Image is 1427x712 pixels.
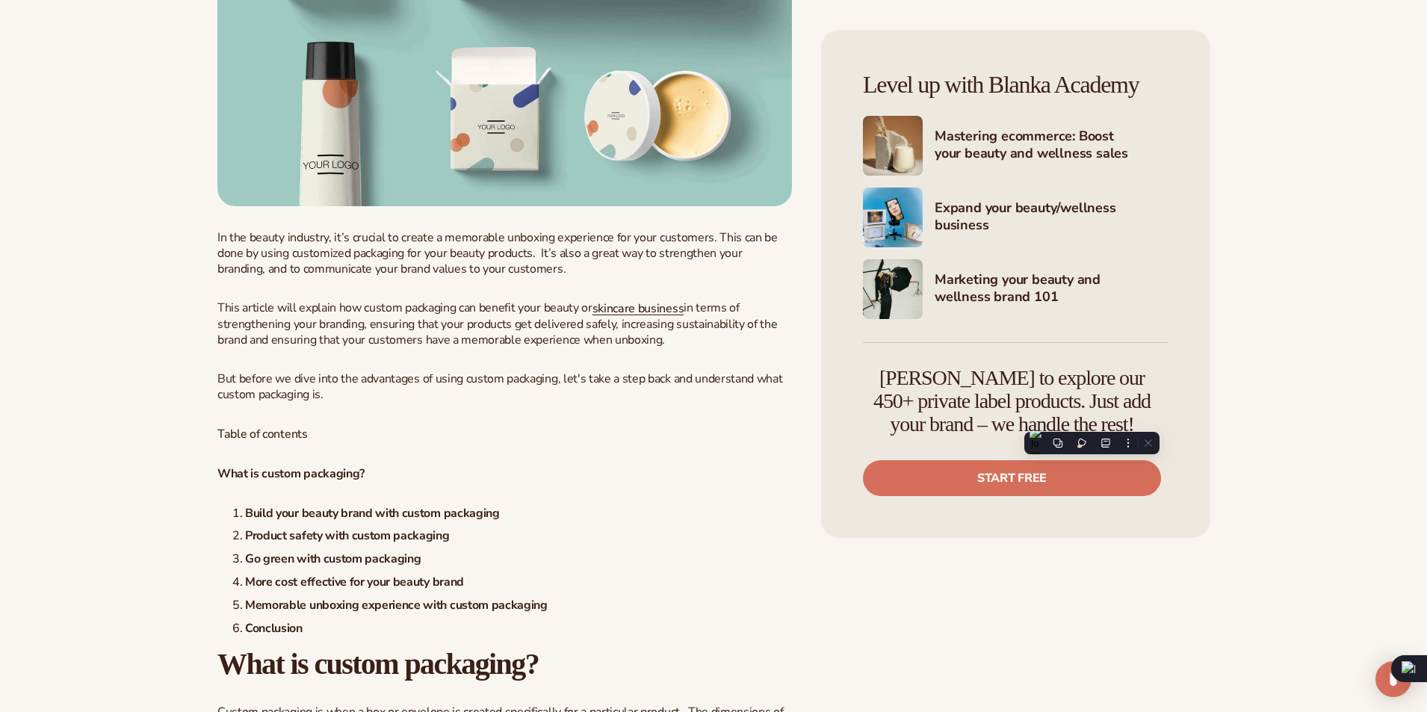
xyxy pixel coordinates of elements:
a: Shopify Image 5 Marketing your beauty and wellness brand 101 [863,259,1168,319]
h4: [PERSON_NAME] to explore our 450+ private label products. Just add your brand – we handle the rest! [863,367,1161,436]
h4: Expand your beauty/wellness business [935,199,1168,236]
p: Table of contents [217,427,792,442]
a: Shopify Image 3 Mastering ecommerce: Boost your beauty and wellness sales [863,116,1168,176]
h4: Level up with Blanka Academy [863,72,1168,98]
div: Open Intercom Messenger [1375,661,1411,697]
h4: Mastering ecommerce: Boost your beauty and wellness sales [935,128,1168,164]
span: In the beauty industry, it’s crucial to create a memorable unboxing experience for your customers... [217,229,778,277]
img: Shopify Image 3 [863,116,923,176]
h4: Marketing your beauty and wellness brand 101 [935,271,1168,308]
img: Shopify Image 4 [863,188,923,247]
a: Shopify Image 4 Expand your beauty/wellness business [863,188,1168,247]
span: This article will explain how custom packaging can benefit your beauty or in terms of strengtheni... [217,300,777,347]
img: Shopify Image 5 [863,259,923,319]
a: skincare business [592,300,684,317]
strong: Memorable unboxing experience with custom packaging [245,597,548,613]
a: Start free [863,460,1161,496]
strong: Build your beauty brand with custom packaging [245,505,500,521]
strong: What is custom packaging? [217,647,539,681]
strong: Conclusion [245,620,303,637]
span: But before we dive into the advantages of using custom packaging, let's take a step back and unde... [217,371,782,403]
strong: Product safety with custom packaging [245,527,449,544]
strong: Go green with custom packaging [245,551,421,567]
strong: More cost effective for your beauty brand [245,574,464,590]
strong: What is custom packaging? [217,465,365,482]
